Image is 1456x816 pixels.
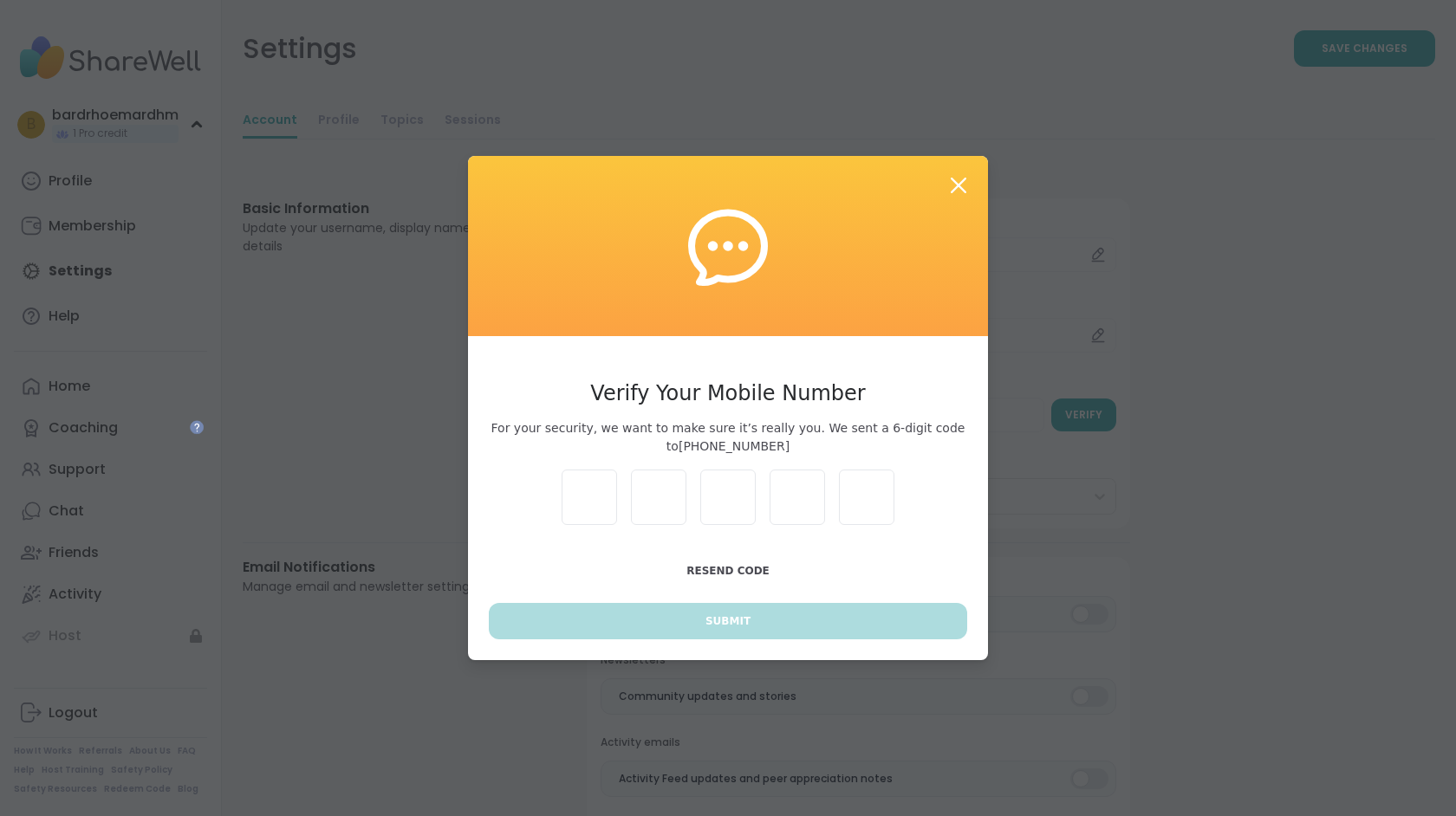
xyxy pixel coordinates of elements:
[489,419,967,456] span: For your security, we want to make sure it’s really you. We sent a 6-digit code to [PHONE_NUMBER]
[686,565,770,577] span: Resend Code
[489,603,967,639] button: Submit
[489,378,967,409] h3: Verify Your Mobile Number
[705,613,751,629] span: Submit
[190,420,204,434] iframe: Spotlight
[489,553,967,589] button: Resend Code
